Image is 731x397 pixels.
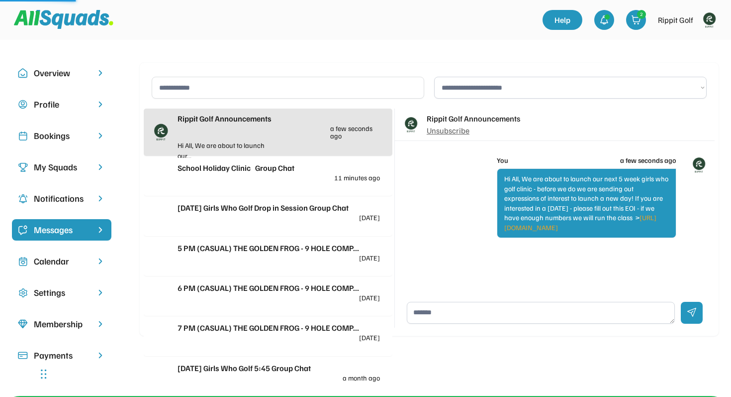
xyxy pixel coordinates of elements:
[401,115,421,134] img: Rippitlogov2_green.png
[599,15,609,25] img: bell-03%20%281%29.svg
[497,168,676,238] div: Hi All, We are about to launch our next 5 week girls who golf clinic - before we do we are sendin...
[334,174,380,181] div: 11 minutes ago
[34,192,90,205] div: Notifications
[14,10,113,29] img: Squad%20Logo.svg
[34,317,90,331] div: Membership
[95,131,105,140] img: chevron-right.svg
[95,162,105,172] img: chevron-right.svg
[543,10,582,30] a: Help
[504,213,656,232] a: [URL][DOMAIN_NAME]
[95,351,105,360] img: chevron-right.svg
[34,160,90,174] div: My Squads
[178,382,279,392] div: Class cancelled because of...
[359,214,380,221] div: [DATE]
[178,202,380,214] div: [DATE] Girls Who Golf Drop in Session Group Chat
[330,125,380,140] div: a few seconds ago
[95,319,105,329] img: chevron-right.svg
[95,100,105,109] img: chevron-right.svg
[178,113,380,125] div: Rippit Golf Announcements
[497,155,508,165] div: You
[18,257,28,266] img: Icon%20copy%207.svg
[34,255,90,268] div: Calendar
[178,242,380,254] div: 5 PM (CASUAL) THE GOLDEN FROG - 9 HOLE COMP...
[359,334,380,341] div: [DATE]
[343,374,380,382] div: a month ago
[95,257,105,266] img: chevron-right.svg
[178,322,380,334] div: 7 PM (CASUAL) THE GOLDEN FROG - 9 HOLE COMP...
[18,68,28,78] img: Icon%20copy%2010.svg
[689,155,709,175] img: Rippitlogov2_green.png
[95,194,105,203] img: chevron-right.svg
[34,98,90,111] div: Profile
[34,223,90,237] div: Messages
[34,349,90,362] div: Payments
[150,366,172,388] img: yH5BAEAAAAALAAAAAABAAEAAAIBRAA7
[18,225,28,235] img: Icon%20%2821%29.svg
[178,140,279,161] div: Hi All, We are about to launch our...
[95,225,105,235] img: chevron-right%20copy%203.svg
[620,155,676,165] div: a few seconds ago
[631,15,641,25] img: shopping-cart-01%20%281%29.svg
[178,162,380,174] div: School Holiday Clinic Group Chat
[427,125,469,136] div: Unsubscribe
[18,319,28,329] img: Icon%20copy%208.svg
[150,286,172,308] img: yH5BAEAAAAALAAAAAABAAEAAAIBRAA7
[359,294,380,301] div: [DATE]
[178,282,380,294] div: 6 PM (CASUAL) THE GOLDEN FROG - 9 HOLE COMP...
[95,288,105,297] img: chevron-right.svg
[150,121,172,143] img: Rippitlogov2_green.png
[150,206,172,228] img: yH5BAEAAAAALAAAAAABAAEAAAIBRAA7
[34,66,90,80] div: Overview
[18,288,28,298] img: Icon%20copy%2016.svg
[638,10,645,18] div: 2
[18,100,28,110] img: user-circle.svg
[18,194,28,204] img: Icon%20copy%204.svg
[150,166,172,188] img: yH5BAEAAAAALAAAAAABAAEAAAIBRAA7
[359,254,380,262] div: [DATE]
[95,68,105,78] img: chevron-right.svg
[150,326,172,348] img: yH5BAEAAAAALAAAAAABAAEAAAIBRAA7
[34,129,90,142] div: Bookings
[178,362,380,374] div: [DATE] Girls Who Golf 5:45 Group Chat
[18,162,28,172] img: Icon%20copy%203.svg
[658,14,693,26] div: Rippit Golf
[18,131,28,141] img: Icon%20copy%202.svg
[34,286,90,299] div: Settings
[427,113,520,125] div: Rippit Golf Announcements
[150,246,172,268] img: yH5BAEAAAAALAAAAAABAAEAAAIBRAA7
[699,10,719,30] img: Rippitlogov2_green.png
